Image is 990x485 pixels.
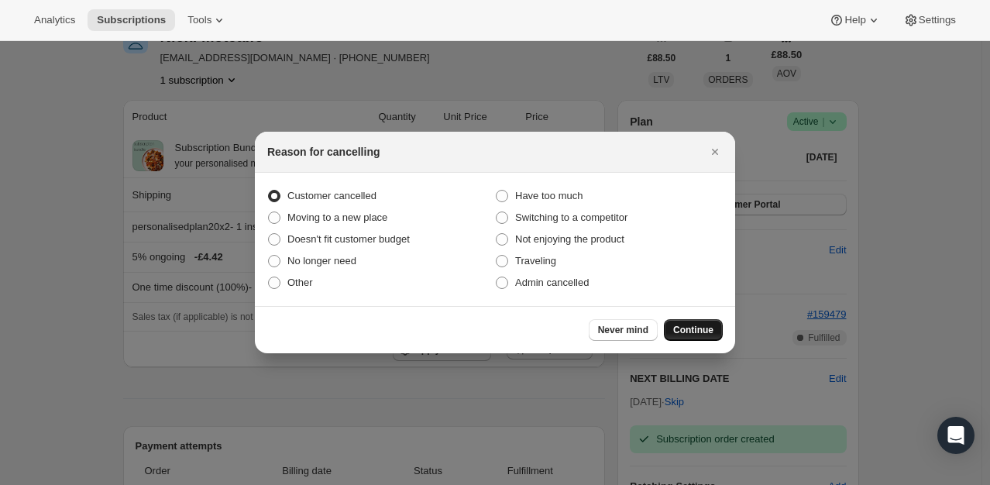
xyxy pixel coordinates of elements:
[589,319,658,341] button: Never mind
[88,9,175,31] button: Subscriptions
[515,255,556,267] span: Traveling
[704,141,726,163] button: Close
[287,212,387,223] span: Moving to a new place
[287,190,376,201] span: Customer cancelled
[515,212,627,223] span: Switching to a competitor
[178,9,236,31] button: Tools
[515,190,583,201] span: Have too much
[515,277,589,288] span: Admin cancelled
[25,9,84,31] button: Analytics
[937,417,975,454] div: Open Intercom Messenger
[287,233,410,245] span: Doesn't fit customer budget
[287,277,313,288] span: Other
[844,14,865,26] span: Help
[34,14,75,26] span: Analytics
[287,255,356,267] span: No longer need
[820,9,890,31] button: Help
[267,144,380,160] h2: Reason for cancelling
[187,14,211,26] span: Tools
[894,9,965,31] button: Settings
[919,14,956,26] span: Settings
[598,324,648,336] span: Never mind
[664,319,723,341] button: Continue
[515,233,624,245] span: Not enjoying the product
[97,14,166,26] span: Subscriptions
[673,324,713,336] span: Continue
